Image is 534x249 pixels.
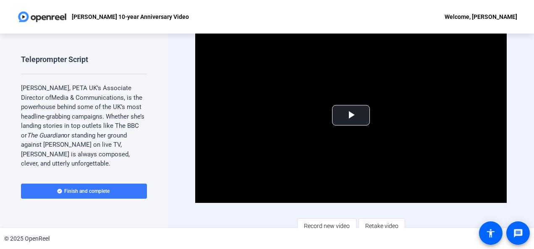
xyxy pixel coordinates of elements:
[304,218,350,234] span: Record new video
[332,105,370,126] button: Play Video
[359,218,405,233] button: Retake video
[21,83,147,169] p: [PERSON_NAME], PETA UK’s Associate Director of Media & Communications, is the powerhouse behind s...
[17,8,68,25] img: OpenReel logo
[195,28,506,203] div: Video Player
[21,54,88,65] div: Teleprompter Script
[486,228,496,238] mat-icon: accessibility
[72,12,189,22] p: [PERSON_NAME] 10-year Anniversary Video
[365,218,398,234] span: Retake video
[4,234,50,243] div: © 2025 OpenReel
[21,184,147,199] button: Finish and complete
[445,12,517,22] div: Welcome, [PERSON_NAME]
[513,228,523,238] mat-icon: message
[297,218,356,233] button: Record new video
[27,132,64,139] em: The Guardian
[64,188,110,195] span: Finish and complete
